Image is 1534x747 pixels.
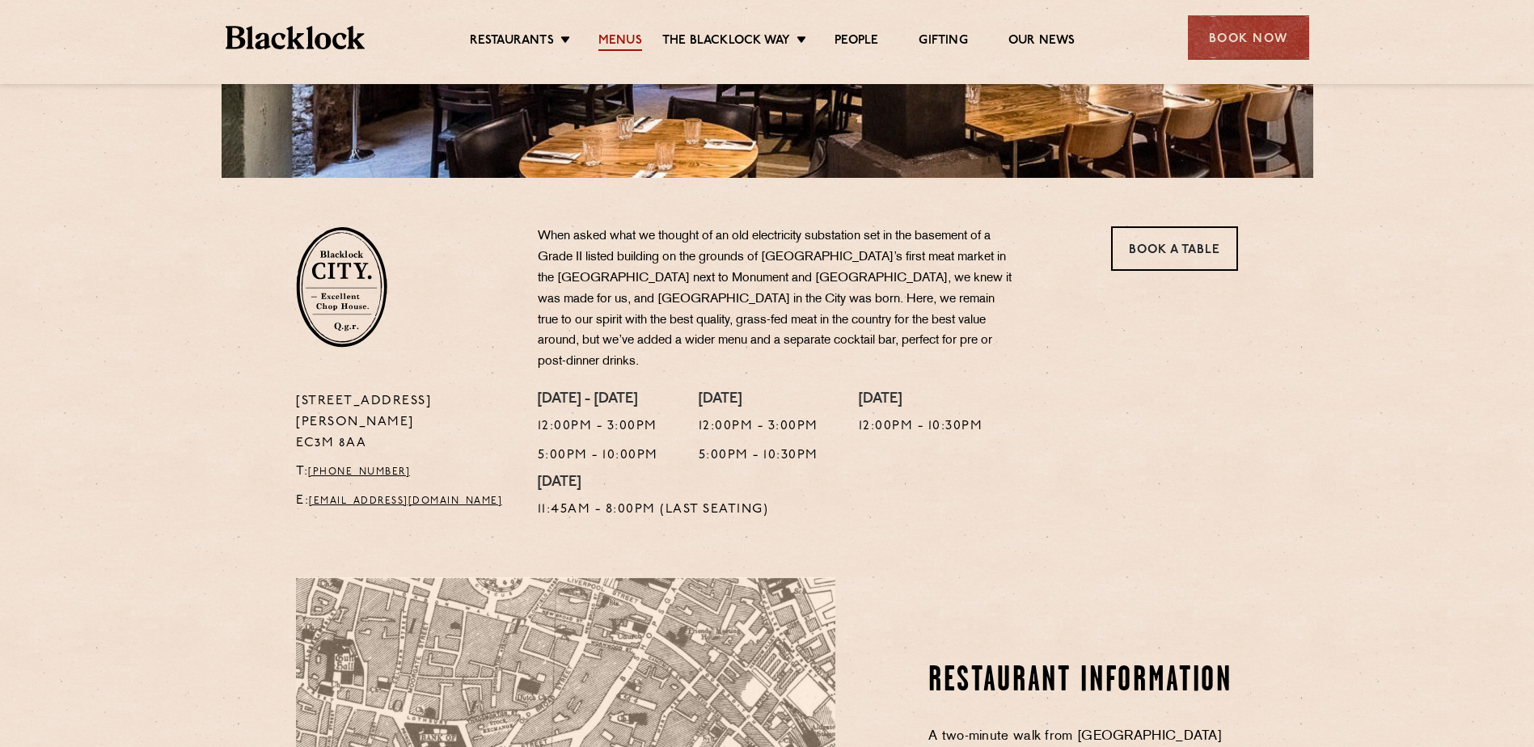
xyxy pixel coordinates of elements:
[1111,226,1238,271] a: Book a Table
[699,445,818,466] p: 5:00pm - 10:30pm
[226,26,366,49] img: BL_Textured_Logo-footer-cropped.svg
[662,33,790,51] a: The Blacklock Way
[470,33,554,51] a: Restaurants
[538,500,769,521] p: 11:45am - 8:00pm (Last Seating)
[699,416,818,437] p: 12:00pm - 3:00pm
[538,416,658,437] p: 12:00pm - 3:00pm
[699,391,818,409] h4: [DATE]
[1188,15,1309,60] div: Book Now
[598,33,642,51] a: Menus
[859,416,983,437] p: 12:00pm - 10:30pm
[308,467,410,477] a: [PHONE_NUMBER]
[928,661,1238,702] h2: Restaurant Information
[835,33,878,51] a: People
[538,475,769,492] h4: [DATE]
[296,391,513,454] p: [STREET_ADDRESS][PERSON_NAME] EC3M 8AA
[538,391,658,409] h4: [DATE] - [DATE]
[538,226,1015,373] p: When asked what we thought of an old electricity substation set in the basement of a Grade II lis...
[309,496,502,506] a: [EMAIL_ADDRESS][DOMAIN_NAME]
[859,391,983,409] h4: [DATE]
[1008,33,1075,51] a: Our News
[919,33,967,51] a: Gifting
[296,491,513,512] p: E:
[296,462,513,483] p: T:
[296,226,387,348] img: City-stamp-default.svg
[538,445,658,466] p: 5:00pm - 10:00pm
